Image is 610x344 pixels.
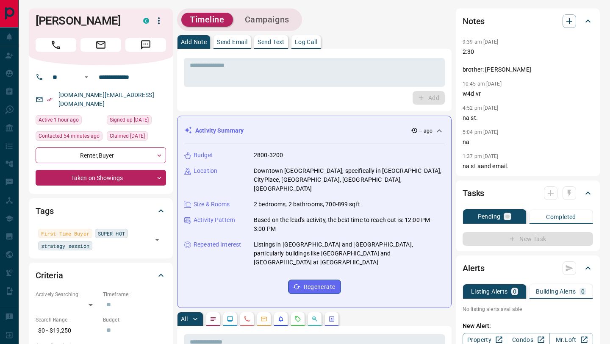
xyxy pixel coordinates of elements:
svg: Email Verified [47,97,53,103]
span: Claimed [DATE] [110,132,145,140]
p: Send Email [217,39,247,45]
div: Taken on Showings [36,170,166,186]
p: Size & Rooms [194,200,230,209]
div: Tasks [463,183,593,203]
p: 4:52 pm [DATE] [463,105,499,111]
div: Notes [463,11,593,31]
p: Based on the lead's activity, the best time to reach out is: 12:00 PM - 3:00 PM [254,216,444,233]
div: Alerts [463,258,593,278]
svg: Lead Browsing Activity [227,316,233,322]
p: No listing alerts available [463,305,593,313]
p: na st aand email. [463,162,593,171]
button: Timeline [181,13,233,27]
p: Listings in [GEOGRAPHIC_DATA] and [GEOGRAPHIC_DATA], particularly buildings like [GEOGRAPHIC_DATA... [254,240,444,267]
div: Fri Aug 15 2025 [36,115,103,127]
span: SUPER HOT [98,229,125,238]
div: condos.ca [143,18,149,24]
div: Renter , Buyer [36,147,166,163]
button: Regenerate [288,280,341,294]
svg: Notes [210,316,216,322]
p: -- ago [419,127,433,135]
div: Fri Feb 09 2024 [107,131,166,143]
div: Activity Summary-- ago [184,123,444,139]
span: First Time Buyer [41,229,89,238]
p: Actively Searching: [36,291,99,298]
p: Repeated Interest [194,240,241,249]
p: Search Range: [36,316,99,324]
span: Call [36,38,76,52]
p: Pending [478,214,501,219]
div: Tags [36,201,166,221]
h2: Tags [36,204,53,218]
span: Message [125,38,166,52]
a: [DOMAIN_NAME][EMAIL_ADDRESS][DOMAIN_NAME] [58,92,154,107]
h2: Notes [463,14,485,28]
p: w4d vr [463,89,593,98]
p: Send Text [258,39,285,45]
button: Open [81,72,91,82]
p: Activity Pattern [194,216,235,225]
span: Email [80,38,121,52]
svg: Opportunities [311,316,318,322]
svg: Listing Alerts [277,316,284,322]
span: Signed up [DATE] [110,116,149,124]
p: 9:39 am [DATE] [463,39,499,45]
button: Campaigns [236,13,298,27]
p: na st. [463,114,593,122]
svg: Emails [261,316,267,322]
div: Fri Aug 15 2025 [36,131,103,143]
svg: Agent Actions [328,316,335,322]
p: Building Alerts [536,289,576,294]
svg: Requests [294,316,301,322]
p: Budget: [103,316,166,324]
p: na [463,138,593,147]
p: Activity Summary [195,126,244,135]
p: Downtown [GEOGRAPHIC_DATA], specifically in [GEOGRAPHIC_DATA], CityPlace, [GEOGRAPHIC_DATA], [GEO... [254,166,444,193]
h1: [PERSON_NAME] [36,14,130,28]
span: strategy session [41,241,89,250]
h2: Tasks [463,186,484,200]
h2: Alerts [463,261,485,275]
p: New Alert: [463,322,593,330]
h2: Criteria [36,269,63,282]
p: 10:45 am [DATE] [463,81,502,87]
span: Active 1 hour ago [39,116,79,124]
p: Location [194,166,217,175]
p: 5:04 pm [DATE] [463,129,499,135]
p: 0 [581,289,585,294]
p: Completed [546,214,576,220]
p: Budget [194,151,213,160]
p: All [181,316,188,322]
p: Add Note [181,39,207,45]
div: Criteria [36,265,166,286]
p: $0 - $19,250 [36,324,99,338]
p: Listing Alerts [471,289,508,294]
p: 0 [513,289,516,294]
p: 2:30 brother: [PERSON_NAME] [463,47,593,74]
p: Log Call [295,39,317,45]
span: Contacted 54 minutes ago [39,132,100,140]
div: Fri Feb 09 2024 [107,115,166,127]
button: Open [151,234,163,246]
p: 2800-3200 [254,151,283,160]
svg: Calls [244,316,250,322]
p: 2 bedrooms, 2 bathrooms, 700-899 sqft [254,200,360,209]
p: Timeframe: [103,291,166,298]
p: 1:37 pm [DATE] [463,153,499,159]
